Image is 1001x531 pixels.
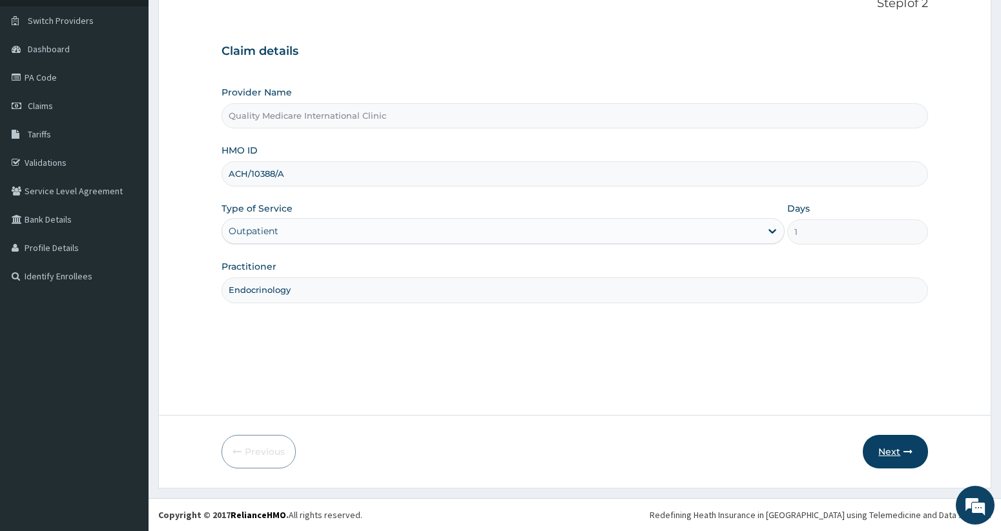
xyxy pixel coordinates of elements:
div: Outpatient [229,225,278,237]
div: Chat with us now [67,72,217,89]
h3: Claim details [222,45,929,59]
textarea: Type your message and hit 'Enter' [6,352,246,397]
div: Minimize live chat window [212,6,243,37]
label: HMO ID [222,144,258,157]
label: Practitioner [222,260,276,273]
span: Switch Providers [28,15,94,26]
span: Dashboard [28,43,70,55]
span: We're online! [75,163,178,293]
input: Enter Name [222,277,929,303]
button: Previous [222,435,296,468]
div: Redefining Heath Insurance in [GEOGRAPHIC_DATA] using Telemedicine and Data Science! [650,508,991,521]
button: Next [863,435,928,468]
label: Type of Service [222,202,293,215]
label: Provider Name [222,86,292,99]
a: RelianceHMO [231,509,286,521]
strong: Copyright © 2017 . [158,509,289,521]
span: Claims [28,100,53,112]
span: Tariffs [28,128,51,140]
footer: All rights reserved. [149,498,1001,531]
label: Days [787,202,810,215]
img: d_794563401_company_1708531726252_794563401 [24,65,52,97]
input: Enter HMO ID [222,161,929,186]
